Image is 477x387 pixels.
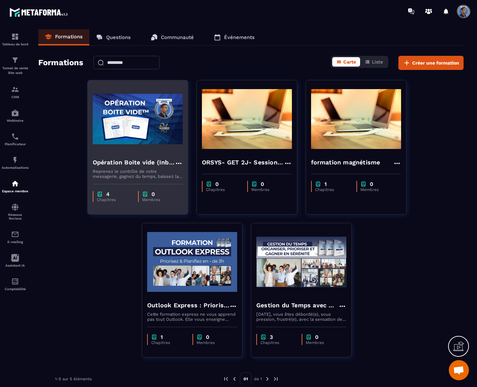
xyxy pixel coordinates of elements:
img: formation [11,56,19,64]
p: 0 [151,191,155,197]
p: Tunnel de vente Site web [2,66,29,75]
h4: Outlook Express : Priorisez & Planifiez en 3h [147,301,229,310]
h2: Formations [38,56,83,70]
p: Communauté [161,34,194,40]
p: E-mailing [2,240,29,244]
p: Membres [360,187,394,192]
p: Comptabilité [2,287,29,291]
p: Chapitres [260,340,295,345]
p: 0 [261,181,264,187]
p: 01 [240,373,252,385]
img: chapter [142,191,148,197]
a: formation-backgroundGestion du Temps avec Outlook : Organiser, Prioriser et [PERSON_NAME] en Séré... [251,223,360,366]
img: next [273,376,279,382]
img: chapter [97,191,103,197]
a: Questions [89,29,137,45]
span: Liste [372,59,383,65]
a: formation-backgroundOpération Boite vide (Inbox Zero)Reprenez le contrôle de votre messagerie, ga... [87,80,197,223]
p: Chapitres [97,197,131,202]
a: automationsautomationsEspace membre [2,175,29,198]
p: 1 [324,181,327,187]
h4: Gestion du Temps avec Outlook : Organiser, Prioriser et [PERSON_NAME] en Sérénité [256,301,338,310]
p: 1-5 sur 5 éléments [55,377,92,381]
p: de 1 [254,376,262,382]
img: formation-background [256,228,346,296]
img: social-network [11,203,19,211]
img: chapter [306,334,312,340]
h4: Opération Boite vide (Inbox Zero) [93,158,175,167]
button: Liste [361,57,387,67]
img: automations [11,180,19,188]
p: Formations [55,34,83,40]
p: 4 [106,191,110,197]
img: chapter [151,334,157,340]
img: formation-background [311,85,401,153]
img: chapter [260,334,266,340]
img: chapter [251,181,257,187]
a: Formations [38,29,89,45]
img: scheduler [11,132,19,141]
p: Événements [224,34,255,40]
p: Membres [251,187,285,192]
a: Événements [207,29,261,45]
p: Questions [106,34,131,40]
p: 1 [161,334,163,340]
a: formation-backgroundformation magnétismechapter1Chapitreschapter0Membres [306,80,415,223]
a: emailemailE-mailing [2,225,29,249]
img: formation [11,85,19,93]
a: automationsautomationsWebinaire [2,104,29,127]
img: formation-background [147,228,237,296]
p: 0 [315,334,318,340]
img: formation [11,33,19,41]
p: Chapitres [206,187,241,192]
img: logo [9,6,70,18]
img: accountant [11,277,19,285]
p: 0 [370,181,373,187]
p: Chapitres [151,340,186,345]
p: Tableau de bord [2,42,29,46]
p: CRM [2,95,29,99]
img: prev [231,376,237,382]
img: chapter [197,334,203,340]
img: chapter [206,181,212,187]
p: Réseaux Sociaux [2,213,29,220]
a: social-networksocial-networkRéseaux Sociaux [2,198,29,225]
p: Cette formation express ne vous apprend pas tout Outlook. Elle vous enseigne uniquement les meill... [147,312,237,322]
span: Carte [343,59,356,65]
p: Reprenez le contrôle de votre messagerie, gagnez du temps, baissez la charge mentale. Moins d’int... [93,169,183,179]
img: email [11,230,19,238]
p: 3 [270,334,273,340]
a: formationformationTunnel de vente Site web [2,51,29,80]
p: Membres [142,197,176,202]
p: 0 [215,181,219,187]
img: chapter [315,181,321,187]
p: 0 [206,334,209,340]
button: Carte [332,57,360,67]
img: chapter [360,181,366,187]
span: Créer une formation [412,60,459,66]
img: prev [223,376,229,382]
a: schedulerschedulerPlanificateur [2,127,29,151]
p: Planificateur [2,142,29,146]
div: Ouvrir le chat [449,360,469,380]
button: Créer une formation [398,56,464,70]
a: formationformationCRM [2,80,29,104]
p: Membres [197,340,230,345]
a: formationformationTableau de bord [2,28,29,51]
a: formation-backgroundORSYS- GET 2J- Session du xxxchapter0Chapitreschapter0Membres [197,80,306,223]
p: [DATE], vous êtes débordé(e), sous pression, frustré(e), avec la sensation de courir après le tem... [256,312,346,322]
p: Espace membre [2,189,29,193]
p: Chapitres [315,187,350,192]
img: next [264,376,270,382]
img: automations [11,156,19,164]
a: formation-backgroundOutlook Express : Priorisez & Planifiez en 3hCette formation express ne vous ... [142,223,251,366]
a: accountantaccountantComptabilité [2,272,29,296]
a: Communauté [144,29,201,45]
p: Automatisations [2,166,29,169]
p: Membres [306,340,340,345]
a: Assistant IA [2,249,29,272]
p: Webinaire [2,119,29,122]
img: automations [11,109,19,117]
h4: ORSYS- GET 2J- Session du xxx [202,158,284,167]
a: automationsautomationsAutomatisations [2,151,29,175]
